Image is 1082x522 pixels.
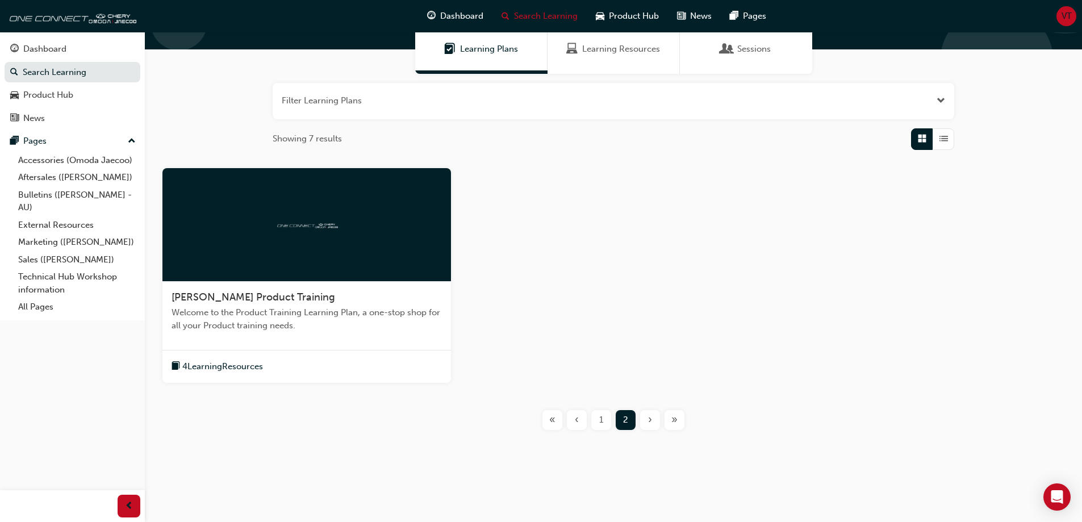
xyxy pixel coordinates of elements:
[918,132,926,145] span: Grid
[10,136,19,147] span: pages-icon
[23,89,73,102] div: Product Hub
[415,24,548,74] a: Learning PlansLearning Plans
[668,5,721,28] a: news-iconNews
[23,43,66,56] div: Dashboard
[5,85,140,106] a: Product Hub
[14,251,140,269] a: Sales ([PERSON_NAME])
[623,414,628,427] span: 2
[575,414,579,427] span: ‹
[162,168,451,383] a: oneconnect[PERSON_NAME] Product TrainingWelcome to the Product Training Learning Plan, a one-stop...
[671,414,678,427] span: »
[737,43,771,56] span: Sessions
[502,9,509,23] span: search-icon
[440,10,483,23] span: Dashboard
[638,410,662,430] button: Next page
[172,291,335,303] span: [PERSON_NAME] Product Training
[273,132,342,145] span: Showing 7 results
[548,24,680,74] a: Learning ResourcesLearning Resources
[460,43,518,56] span: Learning Plans
[14,216,140,234] a: External Resources
[5,36,140,131] button: DashboardSearch LearningProduct HubNews
[128,134,136,149] span: up-icon
[599,414,603,427] span: 1
[1043,483,1071,511] div: Open Intercom Messenger
[721,5,775,28] a: pages-iconPages
[5,131,140,152] button: Pages
[1056,6,1076,26] button: VT
[582,43,660,56] span: Learning Resources
[10,68,18,78] span: search-icon
[14,298,140,316] a: All Pages
[14,233,140,251] a: Marketing ([PERSON_NAME])
[5,108,140,129] a: News
[10,44,19,55] span: guage-icon
[5,39,140,60] a: Dashboard
[589,410,613,430] button: Page 1
[14,169,140,186] a: Aftersales ([PERSON_NAME])
[444,43,456,56] span: Learning Plans
[10,114,19,124] span: news-icon
[172,306,442,332] span: Welcome to the Product Training Learning Plan, a one-stop shop for all your Product training needs.
[418,5,492,28] a: guage-iconDashboard
[721,43,733,56] span: Sessions
[937,94,945,107] button: Open the filter
[182,360,263,373] span: 4 Learning Resources
[609,10,659,23] span: Product Hub
[680,24,812,74] a: SessionsSessions
[596,9,604,23] span: car-icon
[172,360,180,374] span: book-icon
[648,414,652,427] span: ›
[275,219,338,229] img: oneconnect
[540,410,565,430] button: First page
[5,62,140,83] a: Search Learning
[14,186,140,216] a: Bulletins ([PERSON_NAME] - AU)
[566,43,578,56] span: Learning Resources
[125,499,133,513] span: prev-icon
[662,410,687,430] button: Last page
[1062,10,1072,23] span: VT
[549,414,555,427] span: «
[492,5,587,28] a: search-iconSearch Learning
[743,10,766,23] span: Pages
[14,152,140,169] a: Accessories (Omoda Jaecoo)
[10,90,19,101] span: car-icon
[939,132,948,145] span: List
[677,9,686,23] span: news-icon
[565,410,589,430] button: Previous page
[23,135,47,148] div: Pages
[730,9,738,23] span: pages-icon
[514,10,578,23] span: Search Learning
[613,410,638,430] button: Page 2
[690,10,712,23] span: News
[14,268,140,298] a: Technical Hub Workshop information
[23,112,45,125] div: News
[6,5,136,27] img: oneconnect
[587,5,668,28] a: car-iconProduct Hub
[172,360,263,374] button: book-icon4LearningResources
[427,9,436,23] span: guage-icon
